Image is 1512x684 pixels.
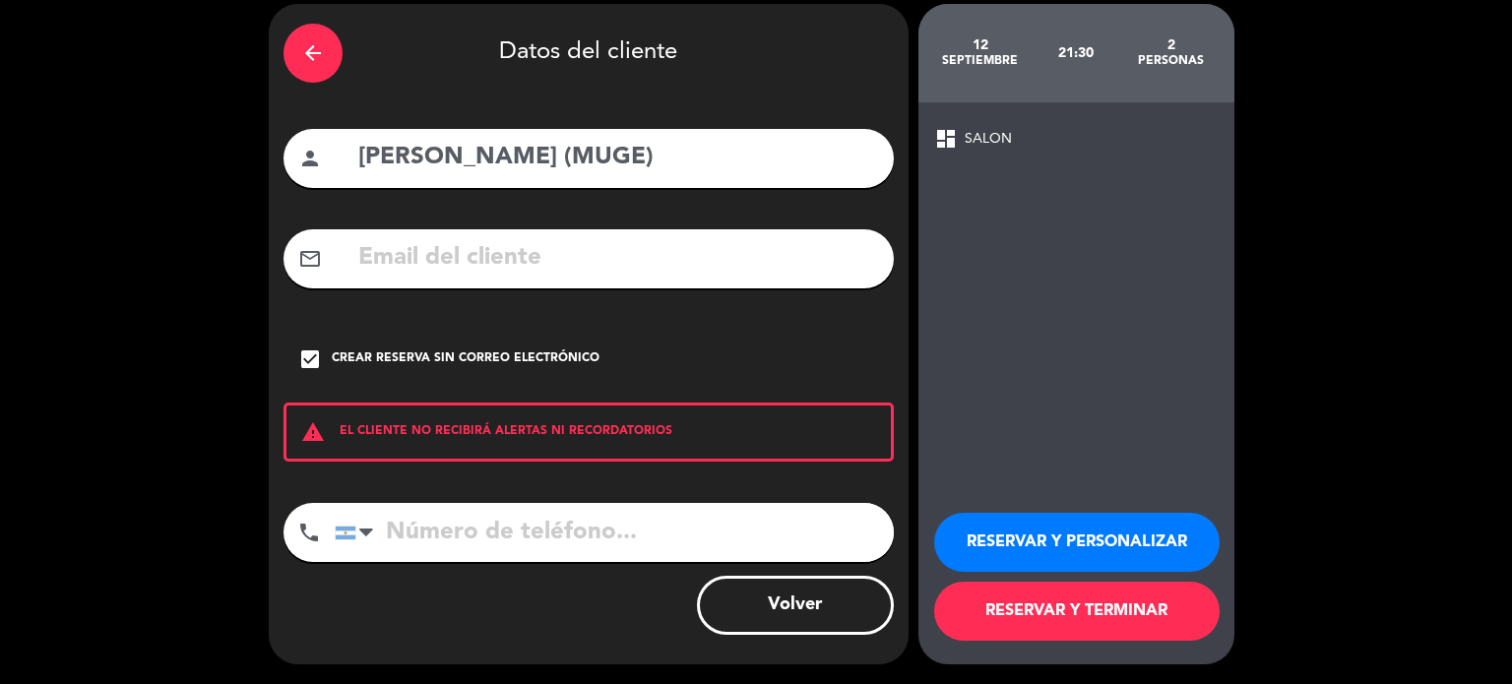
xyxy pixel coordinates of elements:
[283,403,894,462] div: EL CLIENTE NO RECIBIRÁ ALERTAS NI RECORDATORIOS
[933,53,1029,69] div: septiembre
[332,349,599,369] div: Crear reserva sin correo electrónico
[286,420,340,444] i: warning
[298,247,322,271] i: mail_outline
[336,504,381,561] div: Argentina: +54
[1123,53,1219,69] div: personas
[298,347,322,371] i: check_box
[697,576,894,635] button: Volver
[934,513,1220,572] button: RESERVAR Y PERSONALIZAR
[965,128,1012,151] span: SALON
[356,238,879,279] input: Email del cliente
[301,41,325,65] i: arrow_back
[297,521,321,544] i: phone
[298,147,322,170] i: person
[934,127,958,151] span: dashboard
[335,503,894,562] input: Número de teléfono...
[1123,37,1219,53] div: 2
[933,37,1029,53] div: 12
[1028,19,1123,88] div: 21:30
[283,19,894,88] div: Datos del cliente
[356,138,879,178] input: Nombre del cliente
[934,582,1220,641] button: RESERVAR Y TERMINAR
